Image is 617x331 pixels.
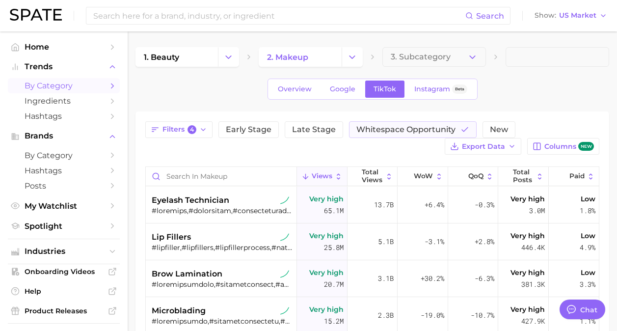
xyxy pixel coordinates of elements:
span: Onboarding Videos [25,267,103,276]
span: 3. Subcategory [391,53,451,61]
span: Instagram [414,85,450,93]
button: QoQ [448,167,499,186]
span: Home [25,42,103,52]
span: Posts [25,181,103,191]
span: 15.2m [324,315,344,327]
span: Brands [25,132,103,140]
span: Whitespace Opportunity [356,126,456,134]
a: Google [322,81,364,98]
span: QoQ [468,172,483,180]
span: US Market [559,13,596,18]
span: Very high [309,303,344,315]
img: tiktok sustained riser [280,196,289,205]
button: ShowUS Market [532,9,610,22]
span: Very high [309,193,344,205]
span: Very high [510,193,545,205]
button: Export Data [445,138,521,155]
span: Beta [455,85,464,93]
span: New [490,126,508,134]
div: #loremipsumdolo,#sitametconsect,#adipiscing,#elitseddoeiusmodt,#incididu,#utlaboreetdoloremagnaa,... [152,280,293,289]
span: 2. makeup [267,53,308,62]
span: Very high [510,230,545,242]
div: #lipfiller,#lipfillers,#lipfillerprocess,#naturallipfiller,#fillers💉,#lipfillerbeforeandafter,#li... [152,243,293,252]
button: Change Category [218,47,239,67]
img: tiktok sustained riser [280,306,289,315]
span: eyelash technician [152,194,229,206]
button: 3. Subcategory [382,47,486,67]
a: 2. makeup [259,47,341,67]
span: Filters [162,125,196,134]
span: 20.7m [324,278,344,290]
span: 3.1b [378,273,394,284]
span: -6.3% [475,273,494,284]
span: Early Stage [226,126,271,134]
button: lip fillerstiktok sustained riser#lipfiller,#lipfillers,#lipfillerprocess,#naturallipfiller,#fill... [146,223,599,260]
button: Change Category [342,47,363,67]
span: 25.8m [324,242,344,253]
span: TikTok [374,85,396,93]
button: eyelash techniciantiktok sustained riser#loremips,#dolorsitam,#consecteturadi,#elitseddoeiusmod,#... [146,187,599,223]
span: 1.1% [580,315,595,327]
span: Very high [510,303,545,315]
button: Paid [549,167,599,186]
input: Search in makeup [146,167,296,186]
span: 3.3% [580,278,595,290]
span: WoW [414,172,433,180]
span: 5.1b [378,236,394,248]
a: My Watchlist [8,198,120,214]
span: -3.1% [425,236,444,248]
span: new [578,142,594,151]
span: 1.8% [580,205,595,217]
span: Google [330,85,355,93]
img: tiktok sustained riser [280,233,289,242]
span: Low [581,193,595,205]
span: 13.7b [374,199,394,211]
a: Home [8,39,120,55]
button: brow laminationtiktok sustained riser#loremipsumdolo,#sitametconsect,#adipiscing,#elitseddoeiusmo... [146,260,599,297]
button: Total Views [348,167,398,186]
span: Total Views [362,168,383,184]
span: My Watchlist [25,201,103,211]
a: Posts [8,178,120,193]
span: brow lamination [152,268,222,280]
a: 1. beauty [135,47,218,67]
a: Onboarding Videos [8,264,120,279]
span: Columns [544,142,594,151]
a: Product Releases [8,303,120,318]
a: Spotlight [8,219,120,234]
span: Trends [25,62,103,71]
span: 381.3k [521,278,545,290]
span: Low [581,230,595,242]
span: Ingredients [25,96,103,106]
span: Low [581,267,595,278]
span: 427.9k [521,315,545,327]
span: Search [476,11,504,21]
button: Columnsnew [527,138,599,155]
div: #loremips,#dolorsitam,#consecteturadi,#elitseddoeiusmod,#temporincidi,#utlabore,#etdoloremagn,#al... [152,206,293,215]
span: Very high [510,267,545,278]
a: Hashtags [8,109,120,124]
a: by Category [8,148,120,163]
button: Industries [8,244,120,259]
span: Help [25,287,103,296]
button: WoW [398,167,448,186]
button: Views [297,167,348,186]
span: by Category [25,81,103,90]
span: Hashtags [25,111,103,121]
button: Trends [8,59,120,74]
a: InstagramBeta [406,81,476,98]
span: Industries [25,247,103,256]
img: SPATE [10,9,62,21]
span: 4 [188,125,196,134]
span: +30.2% [421,273,444,284]
a: Overview [269,81,320,98]
span: Very high [309,230,344,242]
button: Filters4 [145,121,213,138]
span: +6.4% [425,199,444,211]
span: Export Data [462,142,505,151]
span: Hashtags [25,166,103,175]
span: 3.0m [529,205,545,217]
span: 65.1m [324,205,344,217]
span: Overview [278,85,312,93]
button: Total Posts [498,167,549,186]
